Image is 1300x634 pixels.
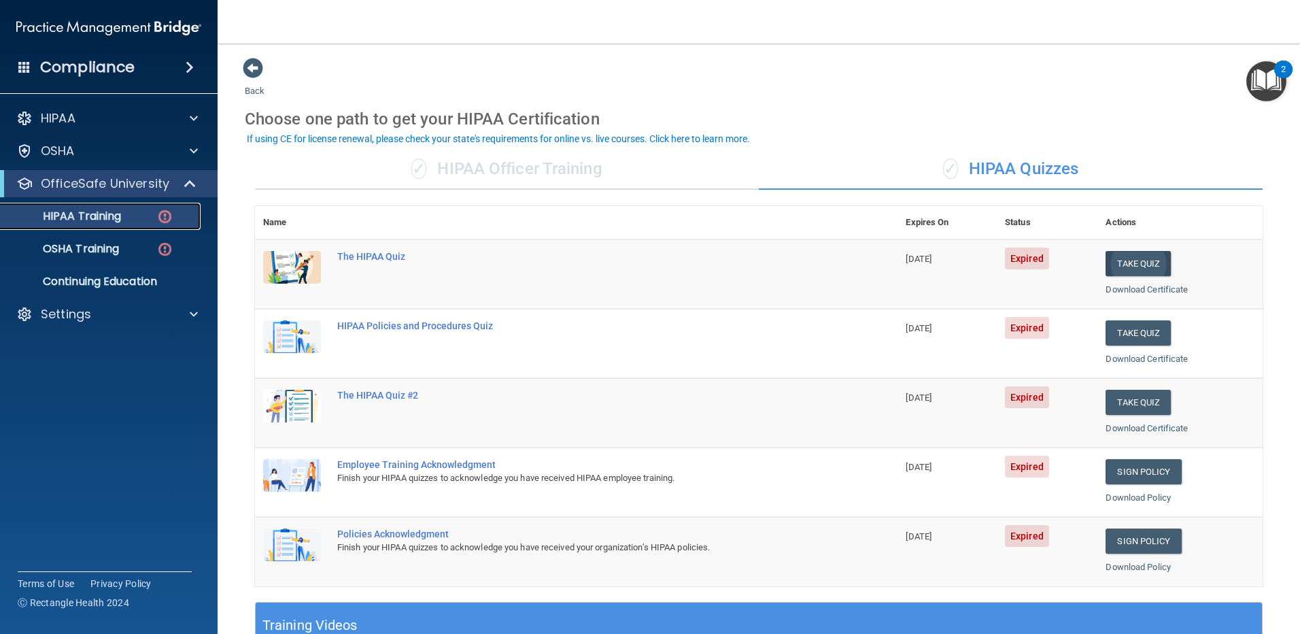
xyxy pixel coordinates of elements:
span: Expired [1005,525,1049,547]
a: Download Certificate [1106,284,1188,295]
span: [DATE] [906,393,931,403]
a: Privacy Policy [90,577,152,590]
div: HIPAA Policies and Procedures Quiz [337,320,829,331]
span: Expired [1005,456,1049,478]
p: HIPAA Training [9,210,121,223]
img: danger-circle.6113f641.png [156,208,173,225]
span: ✓ [943,158,958,179]
div: HIPAA Officer Training [255,149,759,190]
div: Employee Training Acknowledgment [337,459,829,470]
span: ✓ [411,158,426,179]
button: Take Quiz [1106,390,1171,415]
a: HIPAA [16,110,198,127]
p: Continuing Education [9,275,194,288]
button: If using CE for license renewal, please check your state's requirements for online vs. live cours... [245,132,752,146]
a: OfficeSafe University [16,176,197,192]
p: OSHA Training [9,242,119,256]
p: Settings [41,306,91,322]
div: 2 [1281,69,1286,87]
button: Take Quiz [1106,251,1171,276]
span: [DATE] [906,462,931,472]
a: Settings [16,306,198,322]
th: Name [255,206,329,239]
p: OSHA [41,143,75,159]
span: Expired [1005,317,1049,339]
span: Expired [1005,386,1049,408]
div: Finish your HIPAA quizzes to acknowledge you have received your organization’s HIPAA policies. [337,539,829,556]
a: Download Certificate [1106,354,1188,364]
th: Expires On [897,206,997,239]
img: danger-circle.6113f641.png [156,241,173,258]
a: Download Certificate [1106,423,1188,433]
div: If using CE for license renewal, please check your state's requirements for online vs. live cours... [247,134,750,144]
a: Sign Policy [1106,459,1181,484]
div: The HIPAA Quiz #2 [337,390,829,401]
span: [DATE] [906,531,931,541]
span: Ⓒ Rectangle Health 2024 [18,596,129,610]
a: Download Policy [1106,493,1171,503]
p: OfficeSafe University [41,176,169,192]
button: Take Quiz [1106,320,1171,346]
h4: Compliance [40,58,135,77]
th: Actions [1097,206,1263,239]
a: Back [245,69,264,96]
div: The HIPAA Quiz [337,251,829,262]
th: Status [997,206,1097,239]
div: Policies Acknowledgment [337,529,829,539]
a: Terms of Use [18,577,74,590]
span: [DATE] [906,254,931,264]
div: Finish your HIPAA quizzes to acknowledge you have received HIPAA employee training. [337,470,829,486]
p: HIPAA [41,110,75,127]
a: Sign Policy [1106,529,1181,554]
div: Choose one path to get your HIPAA Certification [245,99,1273,139]
a: OSHA [16,143,198,159]
span: Expired [1005,248,1049,269]
button: Open Resource Center, 2 new notifications [1246,61,1286,101]
div: HIPAA Quizzes [759,149,1263,190]
span: [DATE] [906,323,931,333]
iframe: Drift Widget Chat Controller [1065,537,1284,592]
img: PMB logo [16,14,201,41]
